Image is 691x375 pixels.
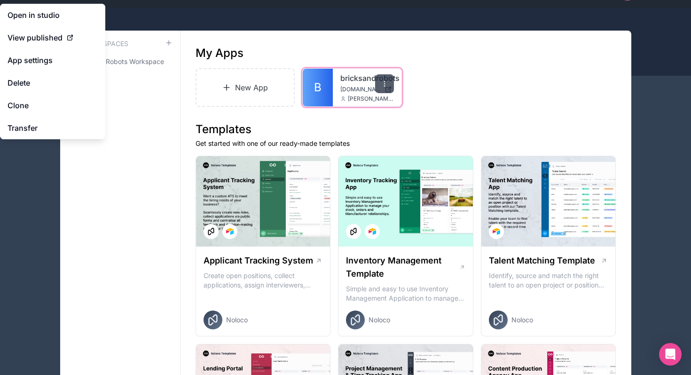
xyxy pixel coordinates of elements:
[303,69,333,106] a: B
[204,254,313,267] h1: Applicant Tracking System
[68,53,173,70] a: Bricks and Robots Workspace
[369,228,376,235] img: Airtable Logo
[196,46,243,61] h1: My Apps
[493,228,500,235] img: Airtable Logo
[83,39,128,48] h3: Workspaces
[196,68,295,107] a: New App
[489,271,608,290] p: Identify, source and match the right talent to an open project or position with our Talent Matchi...
[659,343,682,366] div: Open Intercom Messenger
[71,57,164,66] span: Bricks and Robots Workspace
[226,228,234,235] img: Airtable Logo
[489,254,595,267] h1: Talent Matching Template
[369,315,390,325] span: Noloco
[8,32,63,43] span: View published
[346,254,459,280] h1: Inventory Management Template
[196,139,616,148] p: Get started with one of our ready-made templates
[226,315,248,325] span: Noloco
[511,315,533,325] span: Noloco
[348,95,394,103] span: [PERSON_NAME][EMAIL_ADDRESS][DOMAIN_NAME]
[196,122,616,137] h1: Templates
[314,80,322,95] span: B
[340,86,381,93] span: [DOMAIN_NAME]
[204,271,323,290] p: Create open positions, collect applications, assign interviewers, centralise candidate feedback a...
[340,86,394,93] a: [DOMAIN_NAME]
[340,72,394,84] a: bricksandrobots
[346,284,465,303] p: Simple and easy to use Inventory Management Application to manage your stock, orders and Manufact...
